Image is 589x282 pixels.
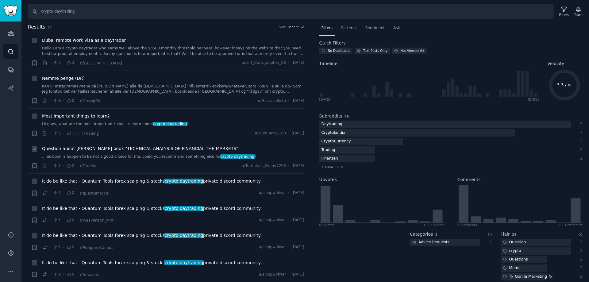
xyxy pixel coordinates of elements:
div: 7 [577,130,583,136]
a: Question about [PERSON_NAME] book "TECHNICAL ANALYSIS OF FINANCIAL THE MARKETS" [42,145,238,152]
span: crypto daytrading [153,122,187,126]
span: [DATE] [291,60,304,66]
span: 24 [512,233,517,236]
div: Advice Requests [410,239,452,246]
span: · [76,60,78,66]
span: crypto daytrading [220,154,255,159]
span: · [76,98,78,104]
span: u/sloopwofwar [259,272,286,277]
span: 0 [67,98,74,104]
a: ...his book is happen to be not a good choice for me, could you recommend something else forcrypt... [42,154,304,160]
div: 9+ Comments [559,223,583,227]
a: It do be like that - Quantum Tools forex scalping & stockscrypto daytradingprivate discord community [42,232,261,239]
span: · [50,244,51,251]
span: 0 [67,218,74,223]
span: · [288,190,289,196]
span: · [76,190,78,196]
div: 9 [577,122,583,127]
span: · [76,244,78,251]
span: 0 [67,272,74,277]
div: 3 [577,240,583,245]
div: Not Viewed Yet [400,48,425,53]
span: Recent [288,25,299,29]
span: 1 [53,218,61,223]
span: 46 [345,114,349,118]
span: Patterns [341,25,356,31]
div: Finanzen [319,155,340,163]
span: · [50,271,51,278]
span: [DATE] [291,190,304,196]
span: 1 [53,245,61,250]
div: Question [501,239,528,246]
span: [DATE] [291,131,304,136]
span: · [63,163,64,169]
span: · [50,60,51,66]
span: · [50,190,51,196]
span: 1 [53,190,61,196]
span: · [288,163,289,169]
span: 3 [67,60,74,66]
text: 7.3 / yr [557,82,572,87]
span: · [288,218,289,223]
span: · [63,190,64,196]
span: · [76,217,78,223]
span: · [76,163,78,169]
a: Hello I am a crypto daytrader who earns well above the $3500 monthly threshold per year, however ... [42,46,304,56]
div: 3 [577,139,583,144]
span: It do be like that - Quantum Tools forex scalping & stocks private discord community [42,178,261,184]
span: + show more [321,164,343,169]
div: Daytrading [319,121,345,128]
span: [DATE] [291,163,304,169]
div: [DATE] [528,97,539,102]
span: r/[GEOGRAPHIC_DATA] [80,61,122,65]
div: 2 [577,257,583,262]
span: [DATE] [291,245,304,250]
span: u/sloopwofwar [259,218,286,223]
span: 1 [435,233,437,236]
span: r/GossipDK [80,99,101,103]
h2: Comments [457,176,481,183]
span: Sentiment [365,25,385,31]
span: · [288,245,289,250]
div: 1 [487,240,492,245]
a: Nemme penge (DR) [42,75,85,82]
a: It do be like that - Quantum Tools forex scalping & stockscrypto daytradingprivate discord community [42,178,261,184]
span: [DATE] [291,98,304,104]
div: 0 Upvote s [319,223,335,227]
span: · [288,272,289,277]
span: · [50,130,51,137]
div: 0 Comment s [457,223,477,227]
span: · [50,217,51,223]
span: crypto daytrading [164,233,204,238]
span: · [50,163,51,169]
span: r/quantumtools [80,191,109,195]
span: u/Turbulent_Grand7208 [242,163,286,169]
span: 1 [53,272,61,277]
a: Dubai remote work visa as a daytrader [42,37,126,44]
span: · [76,271,78,278]
div: 2 [577,147,583,153]
span: · [63,98,64,104]
span: 13 [67,131,77,136]
a: Hi guys, what are the most important things to learn aboutcrypto daytrading? [42,122,304,127]
div: 2 [577,156,583,161]
span: crypto daytrading [164,179,204,183]
span: It do be like that - Quantum Tools forex scalping & stocks private discord community [42,232,261,239]
a: It do be like that - Quantum Tools forex scalping & stockscrypto daytradingprivate discord community [42,260,261,266]
a: Most important things to learn? [42,113,110,119]
span: 2 [67,163,74,169]
span: · [50,98,51,104]
span: 0 [67,190,74,196]
div: 18+ Upvotes [423,223,445,227]
div: crypto [501,247,523,255]
span: · [79,130,80,137]
span: It do be like that - Quantum Tools forex scalping & stocks private discord community [42,260,261,266]
span: It do be like that - Quantum Tools forex scalping & stocks private discord community [42,205,261,212]
span: Velocity [547,60,564,67]
span: Results [28,23,45,31]
div: Text Posts Only [363,48,387,53]
span: u/sloopwofwar [259,190,286,196]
